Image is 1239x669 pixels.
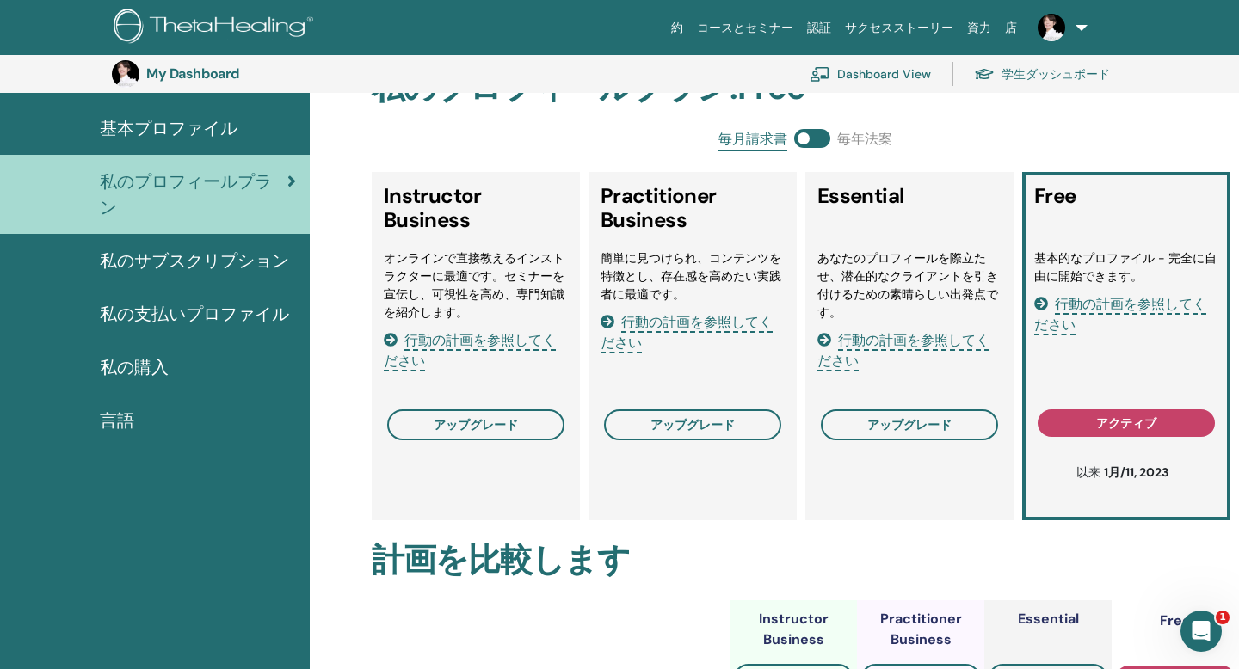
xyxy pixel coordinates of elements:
[1038,14,1065,41] img: default.png
[650,417,735,433] span: アップグレード
[960,12,998,44] a: 資力
[857,609,984,650] div: Practitioner Business
[1034,295,1206,334] a: 行動の計画を参照してください
[100,408,134,433] span: 言語
[664,12,690,44] a: 約
[100,354,169,380] span: 私の購入
[146,65,318,82] h3: My Dashboard
[1034,295,1206,335] span: 行動の計画を参照してください
[372,69,1239,108] h2: 私のプロフィールプラン : Free
[100,169,287,220] span: 私のプロフィールプラン
[1096,415,1156,431] span: アクティブ
[601,313,773,352] a: 行動の計画を参照してください
[810,66,830,82] img: chalkboard-teacher.svg
[837,129,892,151] span: 毎年法案
[384,249,568,322] li: オンラインで直接教えるインストラクターに最適です。セミナーを宣伝し、可視性を高め、専門知識を紹介します。
[1034,249,1218,285] li: 基本的なプロファイル - 完全に自由に開始できます。
[112,60,139,88] img: default.png
[974,55,1110,93] a: 学生ダッシュボード
[867,417,952,433] span: アップグレード
[434,417,518,433] span: アップグレード
[800,12,838,44] a: 認証
[718,129,787,151] span: 毎月請求書
[384,331,556,371] span: 行動の計画を参照してください
[1216,611,1230,624] span: 1
[817,249,1002,322] li: あなたのプロフィールを際立たせ、潜在的なクライアントを引き付けるための素晴らしい出発点です。
[1018,609,1079,629] div: Essential
[821,409,998,440] button: アップグレード
[810,55,931,93] a: Dashboard View
[601,249,785,304] li: 簡単に見つけられ、コンテンツを特徴とし、存在感を高めたい実践者に最適です。
[384,331,556,370] a: 行動の計画を参照してください
[690,12,800,44] a: コースとセミナー
[1180,611,1222,652] iframe: Intercom live chat
[601,313,773,353] span: 行動の計画を参照してください
[100,248,289,273] span: 私のサブスクリプション
[1043,463,1201,482] p: 以来
[100,301,289,327] span: 私の支払いプロファイル
[998,12,1024,44] a: 店
[372,541,1239,580] h2: 計画を比較します
[387,409,564,440] button: アップグレード
[100,115,237,141] span: 基本プロファイル
[1104,464,1168,480] b: 1月/11, 2023
[1038,409,1215,437] button: アクティブ
[1160,611,1191,631] div: Free
[838,12,960,44] a: サクセスストーリー
[604,409,781,440] button: アップグレード
[730,609,857,650] div: Instructor Business
[974,67,995,82] img: graduation-cap.svg
[114,9,319,47] img: logo.png
[817,331,989,370] a: 行動の計画を参照してください
[817,331,989,371] span: 行動の計画を参照してください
